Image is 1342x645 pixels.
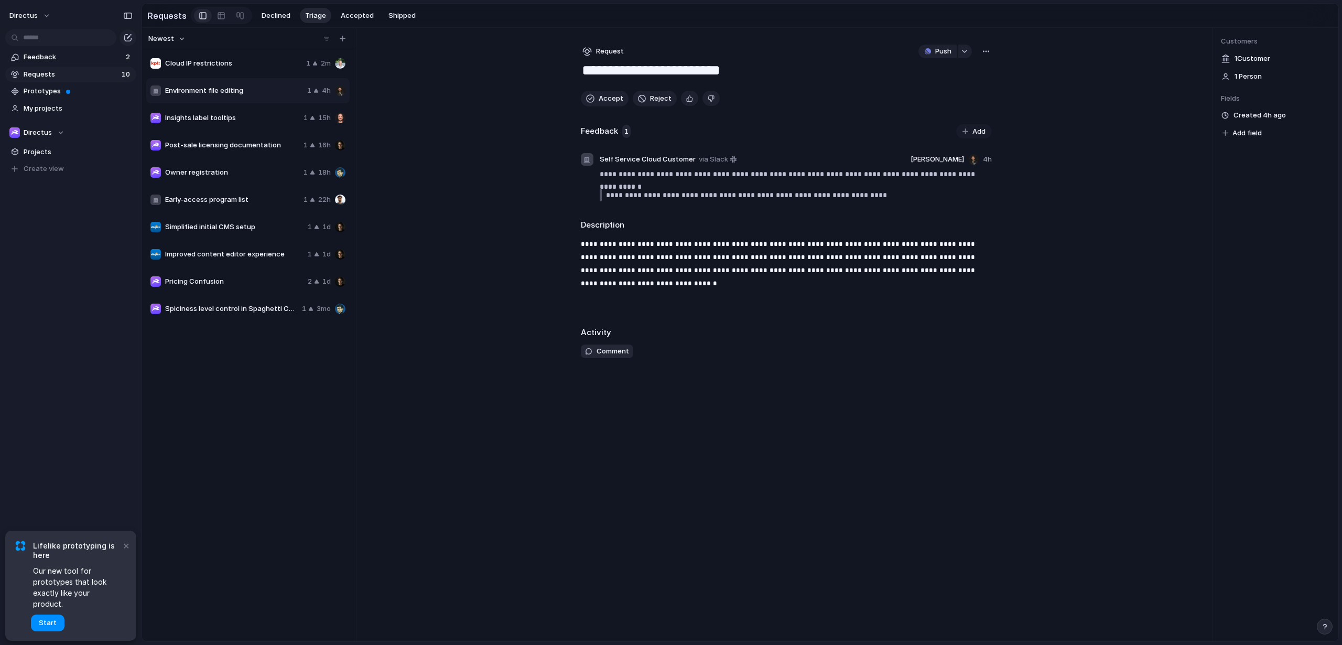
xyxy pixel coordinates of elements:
span: directus [9,10,38,21]
span: 1 [302,304,306,314]
span: 2 [126,52,132,62]
button: Add [956,124,992,139]
button: Accepted [335,8,379,24]
span: Pricing Confusion [165,276,304,287]
span: Created 4h ago [1233,110,1286,121]
span: 1 [306,58,310,69]
span: 1 [304,140,308,150]
span: Self Service Cloud Customer [600,154,696,165]
button: Newest [147,32,187,46]
span: Owner registration [165,167,299,178]
span: 1 [304,195,308,205]
button: Triage [300,8,331,24]
span: Our new tool for prototypes that look exactly like your product. [33,565,121,609]
span: Accept [599,93,623,104]
span: Triage [305,10,326,21]
span: 1d [322,276,331,287]
button: Declined [256,8,296,24]
span: 1d [322,249,331,260]
span: Push [935,46,951,57]
span: 1 [304,113,308,123]
span: Newest [148,34,174,44]
span: Projects [24,147,133,157]
a: My projects [5,101,136,116]
span: 1 [308,222,312,232]
button: Reject [633,91,677,106]
span: 1 [622,125,631,138]
span: [PERSON_NAME] [911,154,964,165]
span: 1 Customer [1235,53,1270,64]
span: Create view [24,164,64,174]
span: Requests [24,69,118,80]
a: Projects [5,144,136,160]
button: Start [31,615,64,631]
span: Feedback [24,52,123,62]
span: My projects [24,103,133,114]
span: 1 Person [1235,71,1262,82]
span: 22h [318,195,331,205]
span: via Slack [699,154,728,165]
span: Spiciness level control in Spaghetti Compiler [165,304,298,314]
a: via Slack [697,153,739,166]
span: Insights label tooltips [165,113,299,123]
span: 10 [122,69,132,80]
span: Improved content editor experience [165,249,304,260]
button: Shipped [383,8,421,24]
button: Request [581,45,625,58]
span: 4h [322,85,331,96]
span: 2 [308,276,312,287]
span: 4h [983,154,992,165]
h2: Description [581,219,992,231]
span: 1 [304,167,308,178]
span: Declined [262,10,290,21]
a: Requests10 [5,67,136,82]
span: 16h [318,140,331,150]
button: Dismiss [120,539,132,552]
span: Post-sale licensing documentation [165,140,299,150]
a: Feedback2 [5,49,136,65]
button: Push [918,45,957,58]
span: Add [972,126,986,137]
span: Add field [1232,128,1262,138]
span: Simplified initial CMS setup [165,222,304,232]
span: 1 [307,85,311,96]
span: 2m [321,58,331,69]
span: Lifelike prototyping is here [33,541,121,560]
button: Directus [5,125,136,141]
a: Prototypes [5,83,136,99]
span: Reject [650,93,672,104]
button: Accept [581,91,629,106]
span: 15h [318,113,331,123]
span: 18h [318,167,331,178]
button: Comment [581,345,633,358]
span: Environment file editing [165,85,303,96]
span: 3mo [317,304,331,314]
h2: Activity [581,327,611,339]
span: 1 [308,249,312,260]
h2: Feedback [581,125,618,137]
button: Add field [1221,126,1263,140]
span: Request [596,46,624,57]
span: Accepted [341,10,374,21]
span: Prototypes [24,86,133,96]
button: directus [5,7,56,24]
span: Cloud IP restrictions [165,58,302,69]
span: Fields [1221,93,1330,104]
span: Start [39,618,57,628]
button: Create view [5,161,136,177]
span: Shipped [388,10,416,21]
span: Directus [24,127,52,138]
span: Early-access program list [165,195,299,205]
span: Customers [1221,36,1330,47]
span: Comment [597,346,629,357]
span: 1d [322,222,331,232]
h2: Requests [147,9,187,22]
